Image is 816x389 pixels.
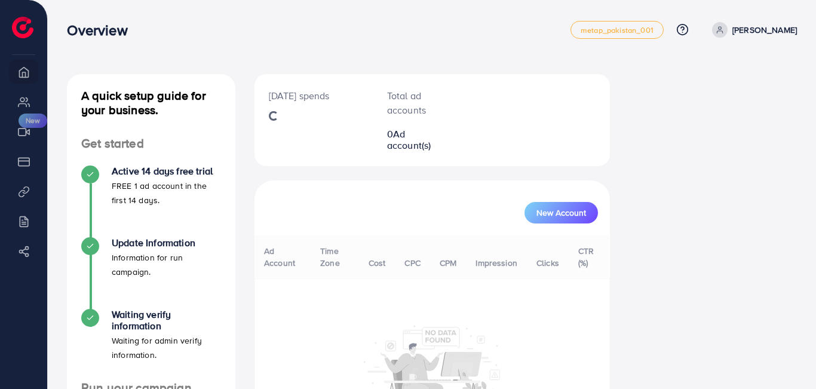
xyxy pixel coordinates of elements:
[112,333,221,362] p: Waiting for admin verify information.
[732,23,797,37] p: [PERSON_NAME]
[67,237,235,309] li: Update Information
[112,237,221,249] h4: Update Information
[67,309,235,381] li: Waiting verify information
[67,136,235,151] h4: Get started
[112,250,221,279] p: Information for run campaign.
[387,127,431,152] span: Ad account(s)
[112,309,221,332] h4: Waiting verify information
[707,22,797,38] a: [PERSON_NAME]
[269,88,358,103] p: [DATE] spends
[570,21,664,39] a: metap_pakistan_001
[67,88,235,117] h4: A quick setup guide for your business.
[524,202,598,223] button: New Account
[581,26,654,34] span: metap_pakistan_001
[12,17,33,38] img: logo
[387,88,447,117] p: Total ad accounts
[112,166,221,177] h4: Active 14 days free trial
[536,209,586,217] span: New Account
[387,128,447,151] h2: 0
[67,166,235,237] li: Active 14 days free trial
[112,179,221,207] p: FREE 1 ad account in the first 14 days.
[67,22,137,39] h3: Overview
